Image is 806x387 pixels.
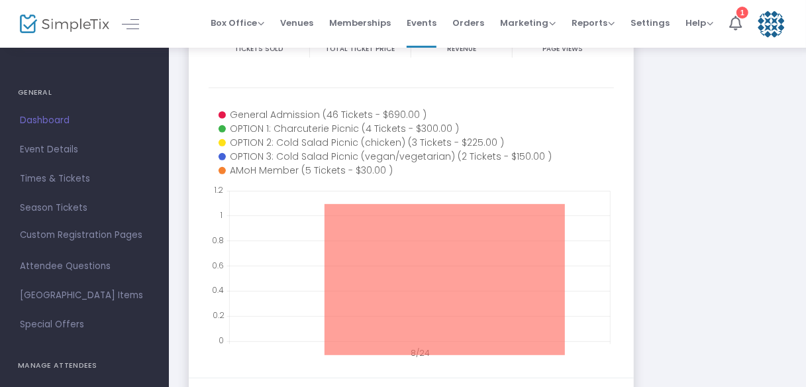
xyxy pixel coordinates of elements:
[407,6,436,40] span: Events
[214,184,223,195] text: 1.2
[20,199,149,217] span: Season Tickets
[220,209,223,220] text: 1
[212,284,224,296] text: 0.4
[18,80,151,106] h4: GENERAL
[685,17,713,29] span: Help
[20,229,142,242] span: Custom Registration Pages
[414,44,509,54] p: Revenue
[18,353,151,379] h4: MANAGE ATTENDEES
[280,6,313,40] span: Venues
[452,6,484,40] span: Orders
[20,316,149,333] span: Special Offers
[20,287,149,304] span: [GEOGRAPHIC_DATA] Items
[500,17,556,29] span: Marketing
[211,44,307,54] p: Tickets sold
[211,17,264,29] span: Box Office
[572,17,615,29] span: Reports
[313,44,408,54] p: Total Ticket Price
[219,335,224,346] text: 0
[212,259,224,270] text: 0.6
[20,141,149,158] span: Event Details
[736,7,748,19] div: 1
[212,234,224,245] text: 0.8
[20,170,149,188] span: Times & Tickets
[515,44,611,54] p: Page Views
[213,309,225,321] text: 0.2
[20,258,149,275] span: Attendee Questions
[20,112,149,129] span: Dashboard
[329,6,391,40] span: Memberships
[630,6,670,40] span: Settings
